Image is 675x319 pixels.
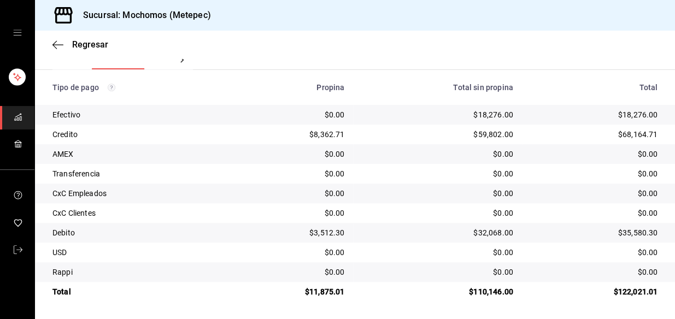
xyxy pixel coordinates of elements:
[362,168,513,179] div: $0.00
[238,208,345,218] div: $0.00
[74,9,211,22] h3: Sucursal: Mochomos (Metepec)
[531,129,658,140] div: $68,164.71
[52,188,220,199] div: CxC Empleados
[362,149,513,159] div: $0.00
[108,84,115,91] svg: Los pagos realizados con Pay y otras terminales son montos brutos.
[52,208,220,218] div: CxC Clientes
[52,109,220,120] div: Efectivo
[238,168,345,179] div: $0.00
[238,129,345,140] div: $8,362.71
[52,83,220,92] div: Tipo de pago
[531,109,658,120] div: $18,276.00
[362,109,513,120] div: $18,276.00
[362,129,513,140] div: $59,802.00
[238,227,345,238] div: $3,512.30
[531,286,658,297] div: $122,021.01
[52,247,220,258] div: USD
[531,247,658,258] div: $0.00
[52,286,220,297] div: Total
[52,149,220,159] div: AMEX
[238,188,345,199] div: $0.00
[52,267,220,277] div: Rappi
[92,51,145,69] button: Ver resumen
[362,286,513,297] div: $110,146.00
[362,208,513,218] div: $0.00
[531,149,658,159] div: $0.00
[531,227,658,238] div: $35,580.30
[163,51,204,69] button: Ver pagos
[531,267,658,277] div: $0.00
[531,83,658,92] div: Total
[52,39,108,50] button: Regresar
[362,267,513,277] div: $0.00
[531,168,658,179] div: $0.00
[13,28,22,37] button: open drawer
[52,129,220,140] div: Credito
[362,227,513,238] div: $32,068.00
[238,149,345,159] div: $0.00
[362,247,513,258] div: $0.00
[52,227,220,238] div: Debito
[238,83,345,92] div: Propina
[238,247,345,258] div: $0.00
[238,286,345,297] div: $11,875.01
[362,188,513,199] div: $0.00
[238,109,345,120] div: $0.00
[92,51,171,69] div: navigation tabs
[238,267,345,277] div: $0.00
[52,168,220,179] div: Transferencia
[72,39,108,50] span: Regresar
[531,208,658,218] div: $0.00
[362,83,513,92] div: Total sin propina
[531,188,658,199] div: $0.00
